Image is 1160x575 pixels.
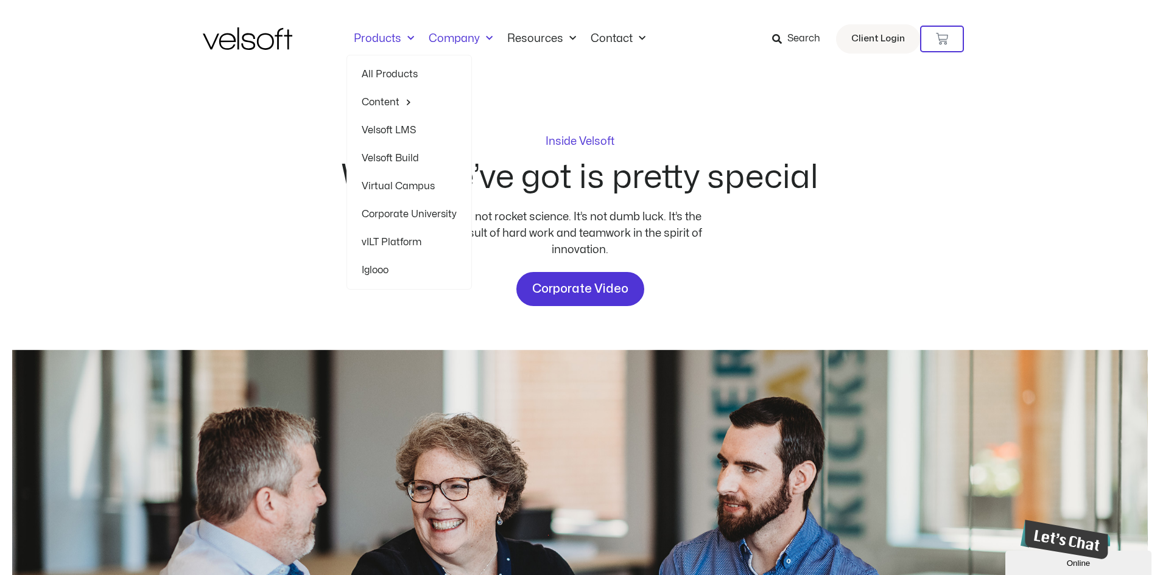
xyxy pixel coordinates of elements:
a: ResourcesMenu Toggle [500,32,583,46]
a: Client Login [836,24,920,54]
img: Velsoft Training Materials [203,27,292,50]
a: Corporate Video [516,272,644,306]
h2: What we’ve got is pretty special [342,161,818,194]
iframe: chat widget [1005,548,1154,575]
a: All Products [362,60,457,88]
a: ContentMenu Toggle [362,88,457,116]
a: CompanyMenu Toggle [421,32,500,46]
div: It’s not rocket science. It’s not dumb luck. It’s the result of hard work and teamwork in the spi... [452,209,708,258]
iframe: chat widget [1016,515,1110,564]
span: Client Login [851,31,905,47]
ul: ProductsMenu Toggle [346,55,472,290]
a: ContactMenu Toggle [583,32,653,46]
a: Virtual Campus [362,172,457,200]
span: Corporate Video [532,279,628,299]
a: Search [772,29,829,49]
a: Velsoft LMS [362,116,457,144]
a: Iglooo [362,256,457,284]
a: ProductsMenu Toggle [346,32,421,46]
a: Corporate University [362,200,457,228]
a: vILT Platform [362,228,457,256]
p: Inside Velsoft [546,136,614,147]
nav: Menu [346,32,653,46]
a: Velsoft Build [362,144,457,172]
img: Chat attention grabber [5,5,99,44]
span: Search [787,31,820,47]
